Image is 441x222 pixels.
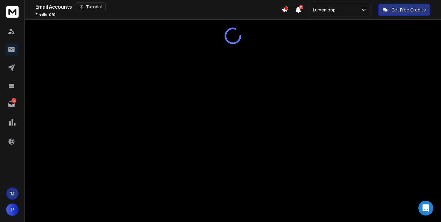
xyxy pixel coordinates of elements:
span: 0 / 0 [49,12,56,17]
button: P [6,203,19,216]
div: Open Intercom Messenger [418,201,433,216]
button: Tutorial [76,2,106,11]
span: 10 [299,5,303,9]
p: Emails : [35,12,56,17]
a: 2 [5,98,18,110]
p: Get Free Credits [391,7,426,13]
p: Lumenloop [313,7,338,13]
div: Email Accounts [35,2,282,11]
button: Get Free Credits [378,4,430,16]
p: 2 [11,98,16,103]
